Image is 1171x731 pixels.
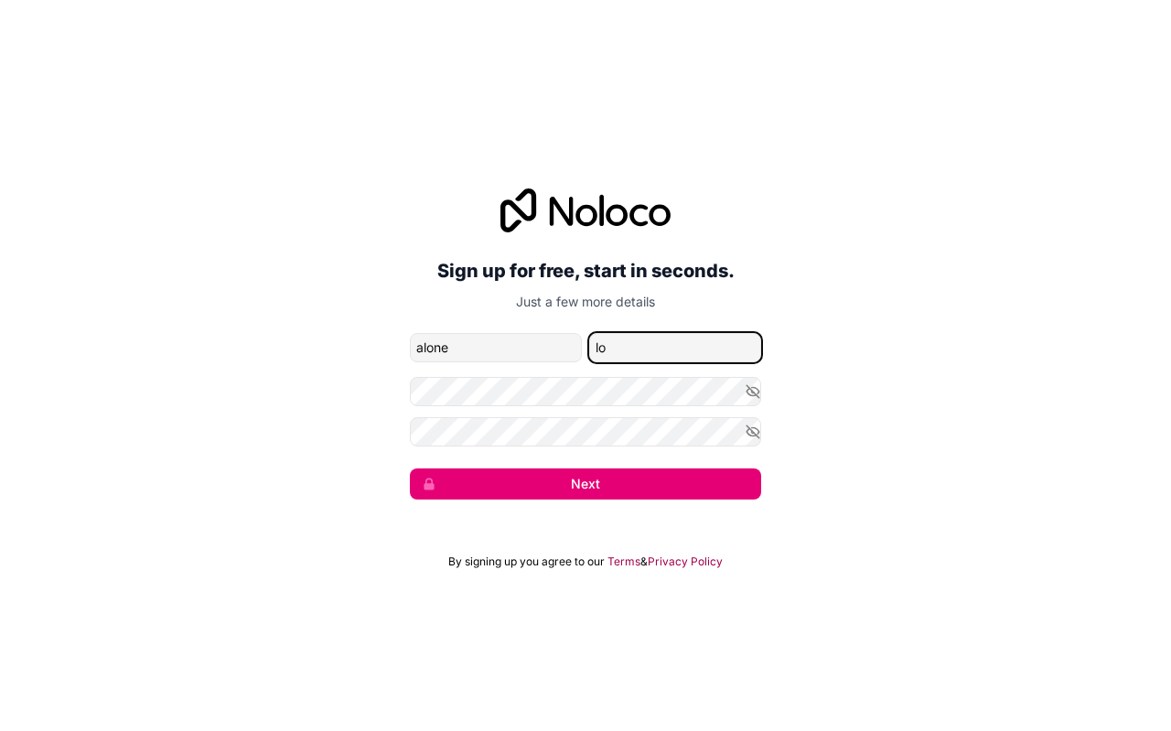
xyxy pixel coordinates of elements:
[448,554,605,569] span: By signing up you agree to our
[410,468,761,500] button: Next
[640,554,648,569] span: &
[410,254,761,287] h2: Sign up for free, start in seconds.
[589,333,761,362] input: family-name
[410,377,761,406] input: Password
[410,293,761,311] p: Just a few more details
[410,333,582,362] input: given-name
[648,554,723,569] a: Privacy Policy
[410,417,761,446] input: Confirm password
[607,554,640,569] a: Terms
